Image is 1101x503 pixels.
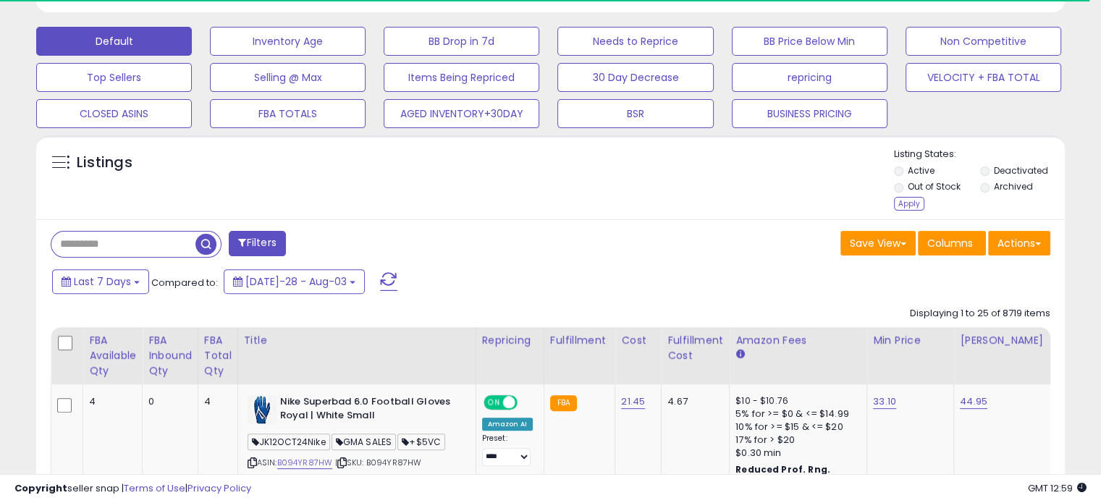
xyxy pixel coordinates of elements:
div: $0.30 min [735,447,856,460]
button: BSR [557,99,713,128]
button: repricing [732,63,887,92]
button: Inventory Age [210,27,366,56]
a: B094YR87HW [277,457,333,469]
div: Displaying 1 to 25 of 8719 items [910,307,1050,321]
button: VELOCITY + FBA TOTAL [906,63,1061,92]
div: FBA Total Qty [204,333,232,379]
span: Last 7 Days [74,274,131,289]
div: Title [244,333,470,348]
span: 2025-08-11 12:59 GMT [1028,481,1087,495]
div: Fulfillment Cost [667,333,723,363]
button: CLOSED ASINS [36,99,192,128]
span: Compared to: [151,276,218,289]
div: Min Price [873,333,948,348]
h5: Listings [77,153,132,173]
label: Archived [993,180,1032,193]
img: 41-+Ek3Im7L._SL40_.jpg [248,395,277,424]
small: Amazon Fees. [735,348,744,361]
div: 4.67 [667,395,718,408]
label: Active [908,164,935,177]
div: 5% for >= $0 & <= $14.99 [735,407,856,420]
button: [DATE]-28 - Aug-03 [224,269,365,294]
button: BB Drop in 7d [384,27,539,56]
div: 4 [89,395,131,408]
button: Filters [229,231,285,256]
a: 44.95 [960,394,987,409]
div: Repricing [482,333,538,348]
span: | SKU: B094YR87HW [334,457,421,468]
button: Last 7 Days [52,269,149,294]
button: Items Being Repriced [384,63,539,92]
label: Out of Stock [908,180,961,193]
a: 33.10 [873,394,896,409]
b: Reduced Prof. Rng. [735,463,830,475]
button: Default [36,27,192,56]
button: Actions [988,231,1050,255]
div: Amazon Fees [735,333,861,348]
div: Amazon AI [482,418,533,431]
button: Columns [918,231,986,255]
a: Terms of Use [124,481,185,495]
div: Fulfillment [550,333,609,348]
div: Preset: [482,434,533,466]
button: Needs to Reprice [557,27,713,56]
div: FBA Available Qty [89,333,136,379]
div: 0 [148,395,187,408]
span: [DATE]-28 - Aug-03 [245,274,347,289]
small: FBA [550,395,577,411]
span: JK12OCT24Nike [248,434,330,450]
div: [PERSON_NAME] [960,333,1046,348]
span: Columns [927,236,973,250]
div: 10% for >= $15 & <= $20 [735,420,856,434]
a: Privacy Policy [187,481,251,495]
span: GMA SALES [332,434,397,450]
div: 4 [204,395,227,408]
div: seller snap | | [14,482,251,496]
div: 17% for > $20 [735,434,856,447]
div: FBA inbound Qty [148,333,192,379]
span: +$5VC [397,434,445,450]
button: Top Sellers [36,63,192,92]
button: BB Price Below Min [732,27,887,56]
button: AGED INVENTORY+30DAY [384,99,539,128]
button: Non Competitive [906,27,1061,56]
span: OFF [515,397,538,409]
b: Nike Superbad 6.0 Football Gloves Royal | White Small [280,395,456,426]
button: Save View [840,231,916,255]
button: 30 Day Decrease [557,63,713,92]
div: Apply [894,197,924,211]
button: BUSINESS PRICING [732,99,887,128]
p: Listing States: [894,148,1065,161]
div: Cost [621,333,655,348]
button: Selling @ Max [210,63,366,92]
button: FBA TOTALS [210,99,366,128]
a: 21.45 [621,394,645,409]
div: $10 - $10.76 [735,395,856,407]
strong: Copyright [14,481,67,495]
span: ON [485,397,503,409]
label: Deactivated [993,164,1047,177]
